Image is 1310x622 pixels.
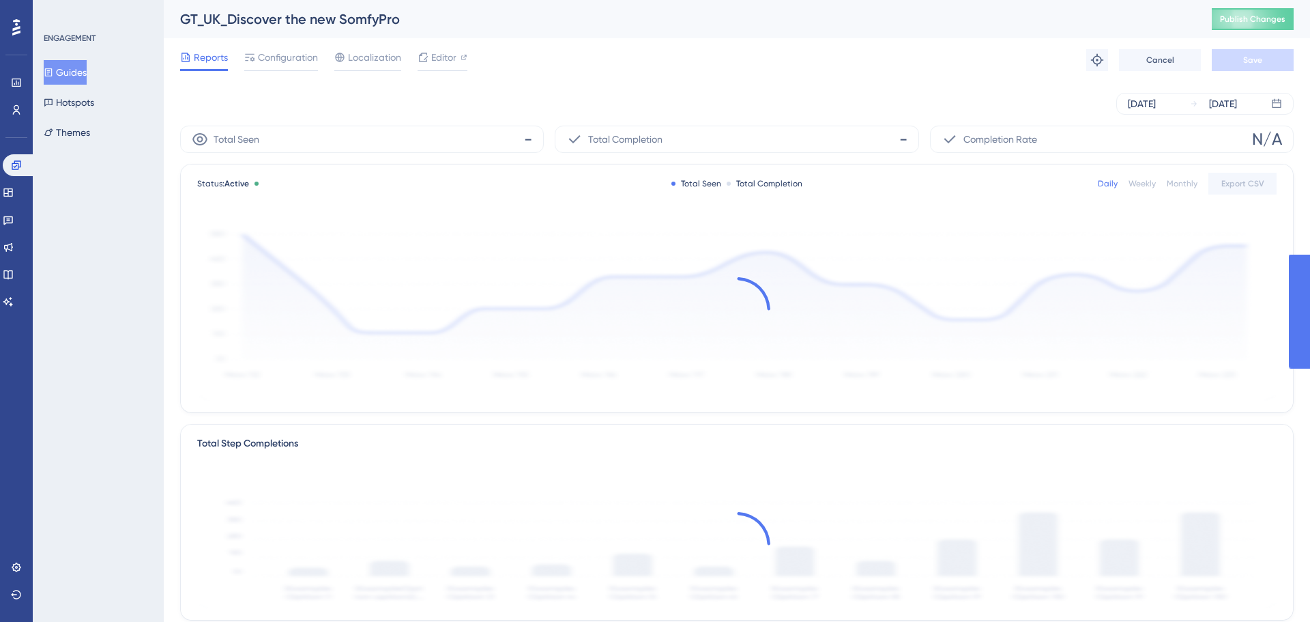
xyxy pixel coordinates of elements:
span: Active [224,179,249,188]
span: Reports [194,49,228,66]
span: - [524,128,532,150]
span: Editor [431,49,456,66]
span: Total Seen [214,131,259,147]
span: Cancel [1146,55,1174,66]
div: GT_UK_Discover the new SomfyPro [180,10,1178,29]
button: Cancel [1119,49,1201,71]
div: Total Step Completions [197,436,298,452]
div: Weekly [1129,178,1156,189]
iframe: UserGuiding AI Assistant Launcher [1253,568,1294,609]
div: Monthly [1167,178,1197,189]
span: Localization [348,49,401,66]
span: Completion Rate [963,131,1037,147]
div: Total Completion [727,178,802,189]
button: Publish Changes [1212,8,1294,30]
span: N/A [1252,128,1282,150]
div: Total Seen [671,178,721,189]
span: Total Completion [588,131,663,147]
span: Export CSV [1221,178,1264,189]
span: - [899,128,907,150]
div: [DATE] [1209,96,1237,112]
button: Hotspots [44,90,94,115]
div: Daily [1098,178,1118,189]
span: Save [1243,55,1262,66]
span: Configuration [258,49,318,66]
button: Guides [44,60,87,85]
span: Status: [197,178,249,189]
button: Export CSV [1208,173,1277,195]
span: Publish Changes [1220,14,1285,25]
button: Save [1212,49,1294,71]
div: ENGAGEMENT [44,33,96,44]
button: Themes [44,120,90,145]
div: [DATE] [1128,96,1156,112]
